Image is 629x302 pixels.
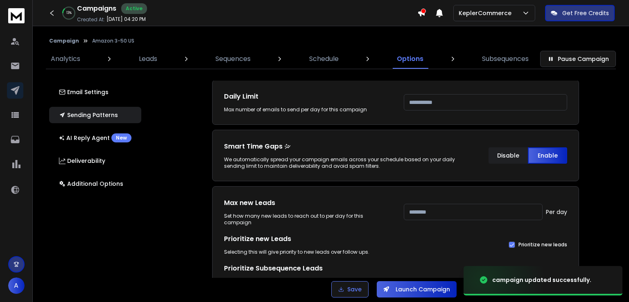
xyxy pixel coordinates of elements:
[304,49,344,69] a: Schedule
[482,54,529,64] p: Subsequences
[215,54,251,64] p: Sequences
[139,54,157,64] p: Leads
[49,84,141,100] button: Email Settings
[377,281,457,297] button: Launch Campaign
[459,9,515,17] p: KeplerCommerce
[49,107,141,123] button: Sending Patterns
[489,147,528,164] button: Disable
[77,4,116,14] h1: Campaigns
[224,106,387,113] div: Max number of emails to send per day for this campaign
[59,133,131,142] p: AI Reply Agent
[111,133,131,142] div: New
[49,153,141,169] button: Deliverability
[477,49,534,69] a: Subsequences
[59,88,109,96] p: Email Settings
[59,180,123,188] p: Additional Options
[540,51,616,67] button: Pause Campaign
[392,49,428,69] a: Options
[77,16,105,23] p: Created At:
[224,234,387,244] h1: Prioritize new Leads
[528,147,567,164] button: Enable
[492,276,591,284] div: campaign updated successfully.
[224,198,387,208] h1: Max new Leads
[49,130,141,146] button: AI Reply AgentNew
[224,249,387,255] div: Selecting this will give priority to new leads over follow ups.
[8,277,25,294] button: A
[134,49,162,69] a: Leads
[51,54,80,64] p: Analytics
[106,16,146,23] p: [DATE] 04:20 PM
[66,11,72,16] p: 13 %
[92,38,134,44] p: Amazon 3-50 US
[59,111,118,119] p: Sending Patterns
[546,208,567,216] p: Per day
[46,49,85,69] a: Analytics
[224,92,387,101] h1: Daily Limit
[224,156,472,169] div: We automatically spread your campaign emails across your schedule based on your daily sending lim...
[309,54,339,64] p: Schedule
[8,8,25,23] img: logo
[562,9,609,17] p: Get Free Credits
[49,176,141,192] button: Additional Options
[397,54,423,64] p: Options
[224,142,472,151] p: Smart Time Gaps
[518,241,567,248] label: Prioritize new leads
[210,49,256,69] a: Sequences
[59,157,105,165] p: Deliverability
[224,264,387,273] h1: Prioritize Subsequence Leads
[49,38,79,44] button: Campaign
[121,3,147,14] div: Active
[331,281,369,297] button: Save
[224,213,387,226] div: Set how many new leads to reach out to per day for this campaign
[545,5,615,21] button: Get Free Credits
